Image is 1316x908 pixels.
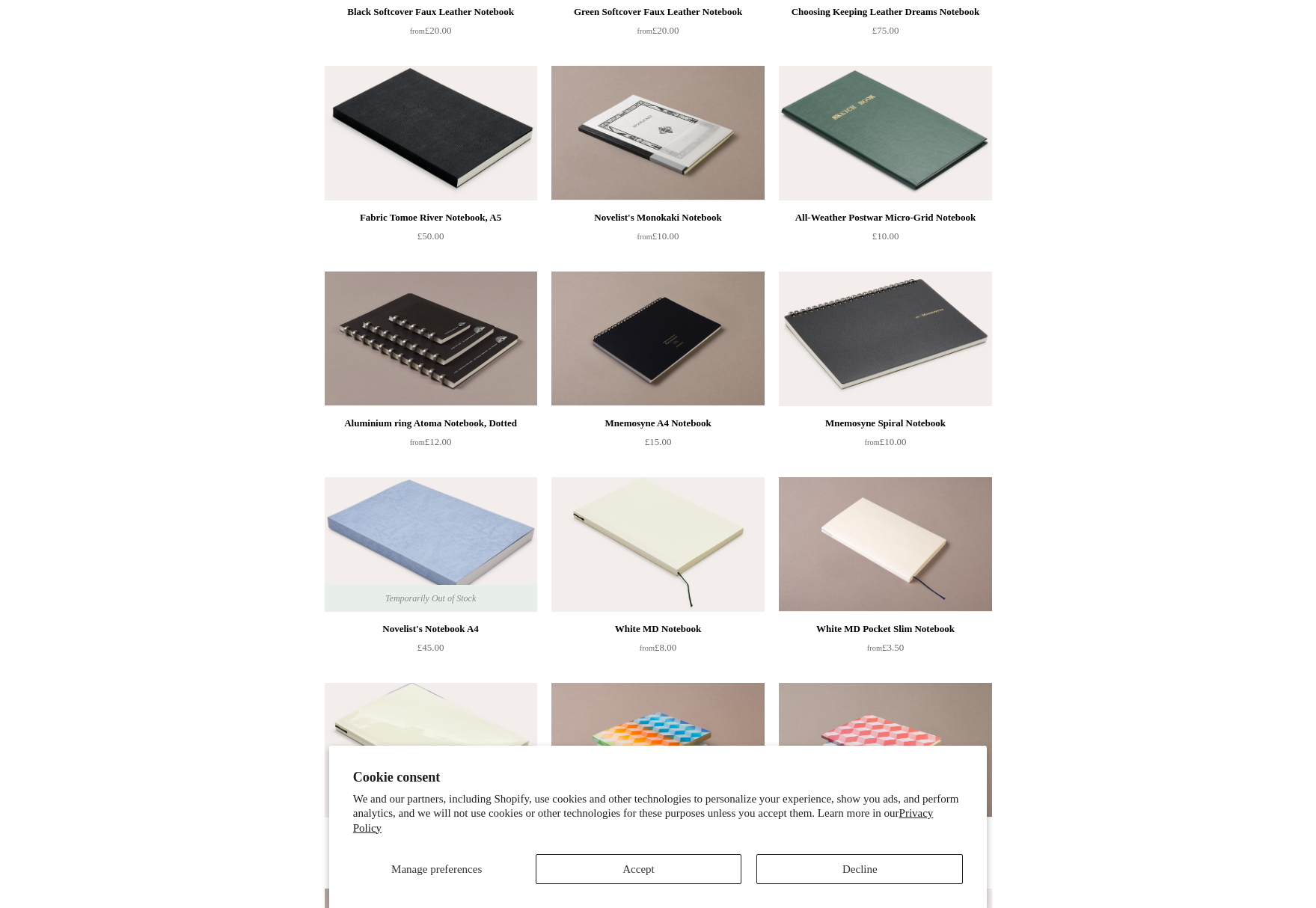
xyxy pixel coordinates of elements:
[353,854,521,884] button: Manage preferences
[779,272,991,406] a: Mnemosyne Spiral Notebook Mnemosyne Spiral Notebook
[779,477,991,612] img: White MD Pocket Slim Notebook
[325,209,537,270] a: Fabric Tomoe River Notebook, A5 £50.00
[779,3,991,64] a: Choosing Keeping Leather Dreams Notebook £75.00
[551,477,764,612] img: White MD Notebook
[325,66,537,200] img: Fabric Tomoe River Notebook, A5
[640,642,676,653] span: £8.00
[325,66,537,200] a: Fabric Tomoe River Notebook, A5 Fabric Tomoe River Notebook, A5
[779,66,991,200] img: All-Weather Postwar Micro-Grid Notebook
[779,272,991,406] img: Mnemosyne Spiral Notebook
[783,414,988,432] div: Mnemosyne Spiral Notebook
[645,436,672,447] span: £15.00
[551,66,764,200] img: Novelist's Monokaki Notebook
[328,209,533,227] div: Fabric Tomoe River Notebook, A5
[551,3,764,64] a: Green Softcover Faux Leather Notebook from£20.00
[370,585,491,612] span: Temporarily Out of Stock
[325,826,537,887] a: Clear MD Notebook Cover £3.00
[417,642,444,653] span: £45.00
[417,230,444,242] span: £50.00
[353,807,934,834] a: Privacy Policy
[637,27,652,35] span: from
[325,683,537,817] img: Clear MD Notebook Cover
[410,438,425,447] span: from
[779,683,991,817] img: Astier De Villatte Medium Notebook
[640,644,655,652] span: from
[410,25,452,36] span: £20.00
[865,436,907,447] span: £10.00
[551,620,764,681] a: White MD Notebook from£8.00
[779,477,991,612] a: White MD Pocket Slim Notebook White MD Pocket Slim Notebook
[391,863,482,875] span: Manage preferences
[867,642,904,653] span: £3.50
[551,683,764,817] a: Astier De Villatte Large Notebook Astier De Villatte Large Notebook
[325,620,537,681] a: Novelist's Notebook A4 £45.00
[328,620,533,638] div: Novelist's Notebook A4
[555,414,760,432] div: Mnemosyne A4 Notebook
[551,66,764,200] a: Novelist's Monokaki Notebook Novelist's Monokaki Notebook
[410,27,425,35] span: from
[328,414,533,432] div: Aluminium ring Atoma Notebook, Dotted
[325,3,537,64] a: Black Softcover Faux Leather Notebook from£20.00
[551,272,764,406] a: Mnemosyne A4 Notebook Mnemosyne A4 Notebook
[637,233,652,241] span: from
[779,683,991,817] a: Astier De Villatte Medium Notebook Astier De Villatte Medium Notebook
[779,414,991,476] a: Mnemosyne Spiral Notebook from£10.00
[353,770,964,785] h2: Cookie consent
[872,230,899,242] span: £10.00
[783,3,988,21] div: Choosing Keeping Leather Dreams Notebook
[555,620,760,638] div: White MD Notebook
[779,620,991,681] a: White MD Pocket Slim Notebook from£3.50
[867,644,882,652] span: from
[783,620,988,638] div: White MD Pocket Slim Notebook
[555,3,760,21] div: Green Softcover Faux Leather Notebook
[872,25,899,36] span: £75.00
[756,854,963,884] button: Decline
[325,272,537,406] a: Aluminium ring Atoma Notebook, Dotted Aluminium ring Atoma Notebook, Dotted
[637,25,679,36] span: £20.00
[637,230,679,242] span: £10.00
[551,414,764,476] a: Mnemosyne A4 Notebook £15.00
[536,854,742,884] button: Accept
[555,209,760,227] div: Novelist's Monokaki Notebook
[328,3,533,21] div: Black Softcover Faux Leather Notebook
[551,272,764,406] img: Mnemosyne A4 Notebook
[325,414,537,476] a: Aluminium ring Atoma Notebook, Dotted from£12.00
[353,792,964,836] p: We and our partners, including Shopify, use cookies and other technologies to personalize your ex...
[325,477,537,612] a: Novelist's Notebook A4 Novelist's Notebook A4 Temporarily Out of Stock
[328,826,533,844] div: Clear MD Notebook Cover
[551,683,764,817] img: Astier De Villatte Large Notebook
[325,272,537,406] img: Aluminium ring Atoma Notebook, Dotted
[325,477,537,612] img: Novelist's Notebook A4
[865,438,880,447] span: from
[410,436,452,447] span: £12.00
[325,683,537,817] a: Clear MD Notebook Cover Clear MD Notebook Cover
[551,477,764,612] a: White MD Notebook White MD Notebook
[779,209,991,270] a: All-Weather Postwar Micro-Grid Notebook £10.00
[779,66,991,200] a: All-Weather Postwar Micro-Grid Notebook All-Weather Postwar Micro-Grid Notebook
[551,209,764,270] a: Novelist's Monokaki Notebook from£10.00
[783,209,988,227] div: All-Weather Postwar Micro-Grid Notebook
